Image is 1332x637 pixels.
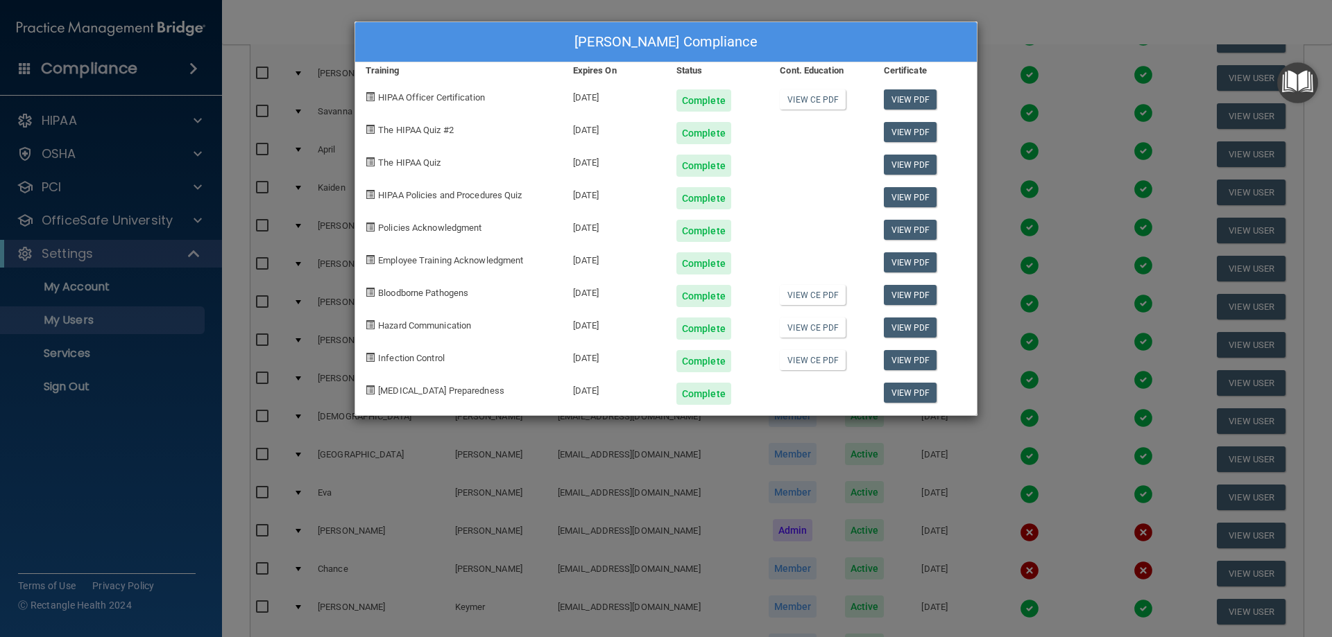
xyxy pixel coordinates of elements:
[676,155,731,177] div: Complete
[563,112,666,144] div: [DATE]
[884,350,937,370] a: View PDF
[769,62,873,79] div: Cont. Education
[378,222,481,233] span: Policies Acknowledgment
[884,220,937,240] a: View PDF
[884,122,937,142] a: View PDF
[676,285,731,307] div: Complete
[563,144,666,177] div: [DATE]
[780,350,846,370] a: View CE PDF
[676,317,731,340] div: Complete
[563,274,666,307] div: [DATE]
[378,125,454,135] span: The HIPAA Quiz #2
[780,89,846,110] a: View CE PDF
[378,353,445,363] span: Infection Control
[884,187,937,207] a: View PDF
[666,62,769,79] div: Status
[378,320,471,331] span: Hazard Communication
[884,383,937,403] a: View PDF
[563,79,666,112] div: [DATE]
[1277,62,1318,103] button: Open Resource Center
[873,62,977,79] div: Certificate
[378,288,468,298] span: Bloodborne Pathogens
[563,242,666,274] div: [DATE]
[780,285,846,305] a: View CE PDF
[563,372,666,405] div: [DATE]
[884,285,937,305] a: View PDF
[884,317,937,338] a: View PDF
[355,62,563,79] div: Training
[676,350,731,372] div: Complete
[676,187,731,209] div: Complete
[378,92,485,103] span: HIPAA Officer Certification
[676,252,731,274] div: Complete
[563,209,666,242] div: [DATE]
[676,89,731,112] div: Complete
[563,340,666,372] div: [DATE]
[378,157,441,168] span: The HIPAA Quiz
[355,22,977,62] div: [PERSON_NAME] Compliance
[378,255,523,265] span: Employee Training Acknowledgment
[676,220,731,242] div: Complete
[780,317,846,338] a: View CE PDF
[378,385,504,396] span: [MEDICAL_DATA] Preparedness
[563,307,666,340] div: [DATE]
[884,89,937,110] a: View PDF
[884,155,937,175] a: View PDF
[676,122,731,144] div: Complete
[563,177,666,209] div: [DATE]
[884,252,937,272] a: View PDF
[378,190,522,200] span: HIPAA Policies and Procedures Quiz
[563,62,666,79] div: Expires On
[676,383,731,405] div: Complete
